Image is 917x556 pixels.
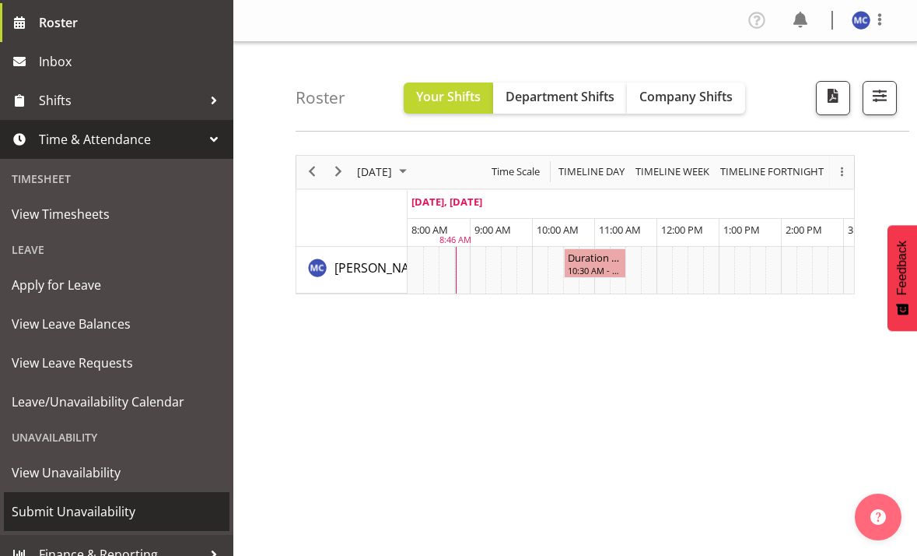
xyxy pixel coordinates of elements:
[334,259,431,277] a: [PERSON_NAME]
[4,304,229,343] a: View Leave Balances
[325,156,352,188] div: next period
[39,128,202,151] span: Time & Attendance
[816,81,850,115] button: Download a PDF of the roster for the current day
[12,273,222,297] span: Apply for Leave
[661,223,703,237] span: 12:00 PM
[895,241,909,295] span: Feedback
[4,234,229,266] div: Leave
[718,162,827,181] button: Fortnight
[634,162,711,181] span: Timeline Week
[39,50,226,73] span: Inbox
[786,223,822,237] span: 2:00 PM
[352,156,416,188] div: September 19, 2025
[355,162,414,181] button: September 2025
[328,162,349,181] button: Next
[863,81,897,115] button: Filter Shifts
[848,223,884,237] span: 3:00 PM
[439,234,471,247] div: 8:46 AM
[4,163,229,195] div: Timesheet
[4,343,229,382] a: View Leave Requests
[4,195,229,234] a: View Timesheets
[296,247,408,294] td: Aurora Catu resource
[302,162,323,181] button: Previous
[355,162,394,181] span: [DATE]
[4,453,229,492] a: View Unavailability
[537,223,579,237] span: 10:00 AM
[12,351,222,375] span: View Leave Requests
[411,223,448,237] span: 8:00 AM
[39,89,202,112] span: Shifts
[870,509,886,525] img: help-xxl-2.png
[568,264,622,276] div: 10:30 AM - 11:30 AM
[493,83,627,114] button: Department Shifts
[4,382,229,421] a: Leave/Unavailability Calendar
[12,390,222,413] span: Leave/Unavailability Calendar
[4,266,229,304] a: Apply for Leave
[404,83,493,114] button: Your Shifts
[556,162,628,181] button: Timeline Day
[829,156,854,188] div: overflow
[4,492,229,531] a: Submit Unavailability
[296,155,855,294] div: Timeline Day of September 19, 2025
[852,11,870,30] img: maria-catu11656.jpg
[719,162,825,181] span: Timeline Fortnight
[416,88,481,105] span: Your Shifts
[4,421,229,453] div: Unavailability
[12,500,222,523] span: Submit Unavailability
[490,162,541,181] span: Time Scale
[411,195,482,209] span: [DATE], [DATE]
[568,249,622,265] div: Duration 1 hours - [PERSON_NAME]
[474,223,511,237] span: 9:00 AM
[506,88,614,105] span: Department Shifts
[599,223,641,237] span: 11:00 AM
[557,162,626,181] span: Timeline Day
[639,88,733,105] span: Company Shifts
[633,162,712,181] button: Timeline Week
[296,89,345,107] h4: Roster
[39,11,226,34] span: Roster
[334,259,431,276] span: [PERSON_NAME]
[489,162,543,181] button: Time Scale
[12,202,222,226] span: View Timesheets
[12,461,222,484] span: View Unavailability
[627,83,745,114] button: Company Shifts
[299,156,325,188] div: previous period
[564,248,626,278] div: Aurora Catu"s event - Duration 1 hours - Aurora Catu Begin From Friday, September 19, 2025 at 10:...
[723,223,760,237] span: 1:00 PM
[12,312,222,336] span: View Leave Balances
[887,225,917,331] button: Feedback - Show survey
